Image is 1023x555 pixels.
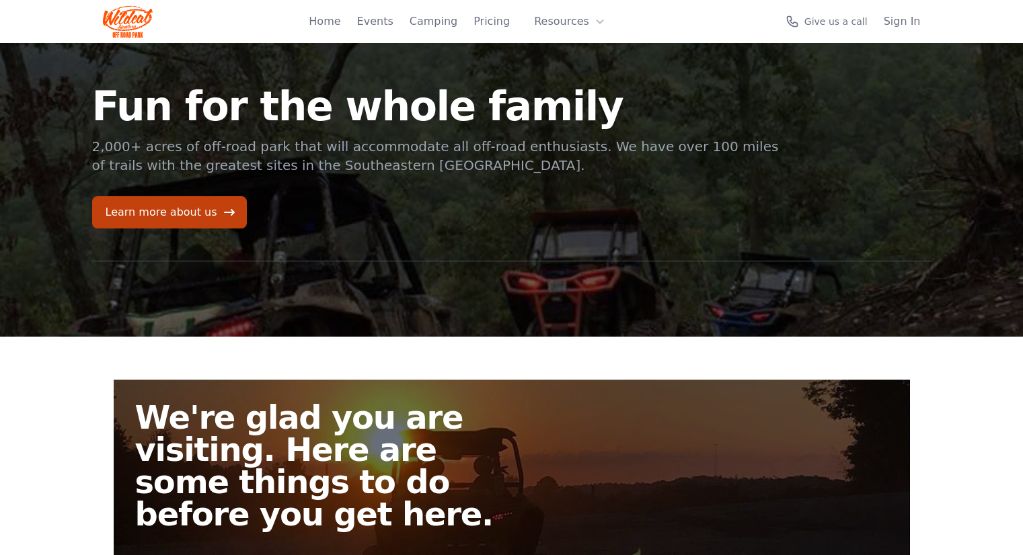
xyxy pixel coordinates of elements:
[92,86,781,126] h1: Fun for the whole family
[526,8,613,35] button: Resources
[804,15,868,28] span: Give us a call
[410,13,457,30] a: Camping
[92,137,781,175] p: 2,000+ acres of off-road park that will accommodate all off-road enthusiasts. We have over 100 mi...
[92,196,247,228] a: Learn more about us
[357,13,393,30] a: Events
[473,13,510,30] a: Pricing
[309,13,340,30] a: Home
[786,15,868,28] a: Give us a call
[103,5,153,38] img: Wildcat Logo
[884,13,921,30] a: Sign In
[135,401,523,530] h2: We're glad you are visiting. Here are some things to do before you get here.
